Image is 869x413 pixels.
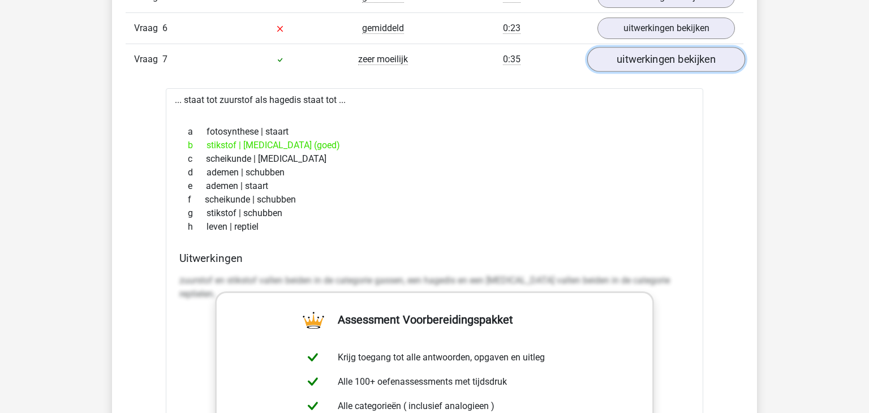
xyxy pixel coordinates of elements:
[179,274,690,301] p: zuurstof en stikstof vallen beiden in de categorie gassen, een hagedis en een [MEDICAL_DATA] vall...
[188,166,207,179] span: d
[179,139,690,152] div: stikstof | [MEDICAL_DATA] (goed)
[179,193,690,206] div: scheikunde | schubben
[162,23,167,33] span: 6
[179,252,690,265] h4: Uitwerkingen
[179,220,690,234] div: leven | reptiel
[503,23,520,34] span: 0:23
[188,179,206,193] span: e
[358,54,408,65] span: zeer moeilijk
[188,139,207,152] span: b
[179,179,690,193] div: ademen | staart
[188,125,207,139] span: a
[587,47,745,72] a: uitwerkingen bekijken
[162,54,167,64] span: 7
[134,53,162,66] span: Vraag
[188,220,207,234] span: h
[179,166,690,179] div: ademen | schubben
[188,206,207,220] span: g
[134,21,162,35] span: Vraag
[597,18,735,39] a: uitwerkingen bekijken
[503,54,520,65] span: 0:35
[188,152,206,166] span: c
[179,152,690,166] div: scheikunde | [MEDICAL_DATA]
[179,206,690,220] div: stikstof | schubben
[179,125,690,139] div: fotosynthese | staart
[188,193,205,206] span: f
[362,23,404,34] span: gemiddeld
